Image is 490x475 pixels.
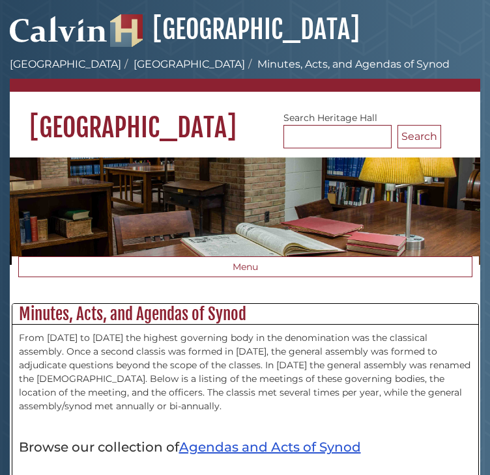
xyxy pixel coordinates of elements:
h1: [GEOGRAPHIC_DATA] [10,92,480,144]
button: Menu [18,256,472,277]
h4: Browse our collection of [19,440,472,454]
a: Calvin University [10,30,108,42]
li: Minutes, Acts, and Agendas of Synod [245,57,450,72]
nav: breadcrumb [10,57,480,92]
a: [GEOGRAPHIC_DATA] [134,58,245,70]
a: [GEOGRAPHIC_DATA] [10,58,121,70]
a: [GEOGRAPHIC_DATA] [110,13,360,46]
h2: Minutes, Acts, and Agendas of Synod [12,304,478,325]
button: Search [397,125,441,148]
img: Hekman Library Logo [110,14,143,47]
a: Agendas and Acts of Synod [179,439,361,455]
img: Calvin [10,10,108,47]
p: From [DATE] to [DATE] the highest governing body in the denomination was the classical assembly. ... [19,331,472,413]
